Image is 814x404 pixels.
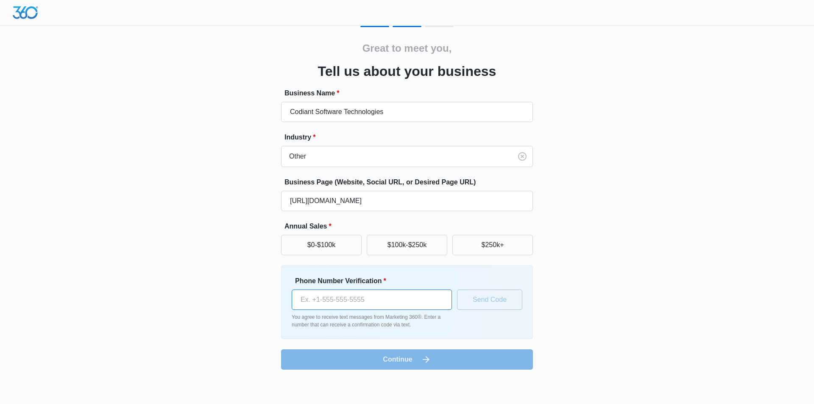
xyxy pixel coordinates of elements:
p: You agree to receive text messages from Marketing 360®. Enter a number that can receive a confirm... [292,313,452,329]
label: Business Name [284,88,536,98]
input: Ex. +1-555-555-5555 [292,290,452,310]
label: Annual Sales [284,221,536,231]
button: $0-$100k [281,235,362,255]
input: e.g. Jane's Plumbing [281,102,533,122]
button: Clear [516,150,529,163]
input: e.g. janesplumbing.com [281,191,533,211]
button: $100k-$250k [367,235,447,255]
label: Industry [284,132,536,142]
h3: Tell us about your business [318,61,496,81]
button: $250k+ [452,235,533,255]
label: Business Page (Website, Social URL, or Desired Page URL) [284,177,536,187]
h2: Great to meet you, [362,41,452,56]
label: Phone Number Verification [295,276,455,286]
